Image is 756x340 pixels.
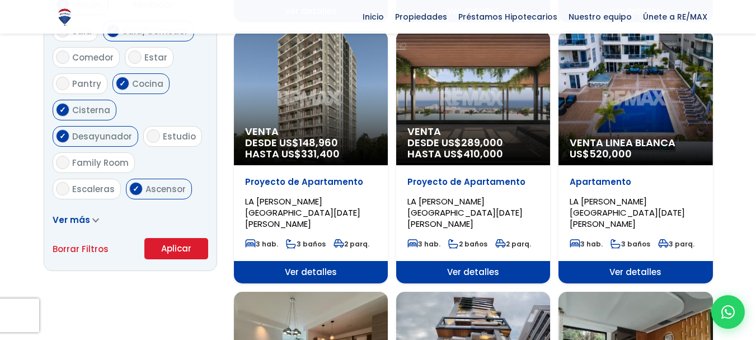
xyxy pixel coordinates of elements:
span: Inicio [357,8,389,25]
span: LA [PERSON_NAME][GEOGRAPHIC_DATA][DATE][PERSON_NAME] [407,195,523,230]
span: DESDE US$ [407,137,539,160]
span: Nuestro equipo [563,8,637,25]
span: Estar [144,52,167,63]
input: Cisterna [56,103,69,117]
span: Venta [407,126,539,137]
input: Estudio [147,129,160,143]
img: Logo de REMAX [55,7,74,27]
span: DESDE US$ [245,137,377,160]
span: LA [PERSON_NAME][GEOGRAPHIC_DATA][DATE][PERSON_NAME] [570,195,685,230]
span: 3 hab. [245,239,278,249]
p: Proyecto de Apartamento [407,176,539,188]
span: Préstamos Hipotecarios [453,8,563,25]
span: Ver detalles [558,261,712,283]
button: Aplicar [144,238,208,259]
span: Comedor [72,52,114,63]
a: Borrar Filtros [53,242,109,256]
span: Ver detalles [234,261,388,283]
span: 3 parq. [658,239,694,249]
span: 3 hab. [570,239,603,249]
span: Cocina [132,78,163,90]
span: 3 baños [611,239,650,249]
span: LA [PERSON_NAME][GEOGRAPHIC_DATA][DATE][PERSON_NAME] [245,195,360,230]
span: Cisterna [72,104,110,116]
span: Escaleras [72,183,115,195]
input: Cocina [116,77,129,90]
span: Propiedades [389,8,453,25]
a: Venta Linea Blanca US$520,000 Apartamento LA [PERSON_NAME][GEOGRAPHIC_DATA][DATE][PERSON_NAME] 3 ... [558,31,712,283]
a: Ver más [53,214,99,226]
span: 3 hab. [407,239,440,249]
span: Ascensor [145,183,186,195]
a: Venta DESDE US$289,000 HASTA US$410,000 Proyecto de Apartamento LA [PERSON_NAME][GEOGRAPHIC_DATA]... [396,31,550,283]
input: Pantry [56,77,69,90]
span: 520,000 [589,147,632,161]
input: Ascensor [129,182,143,195]
span: 2 baños [448,239,487,249]
input: Estar [128,50,142,64]
span: 289,000 [461,136,503,150]
span: 2 parq. [334,239,369,249]
span: 410,000 [463,147,503,161]
span: HASTA US$ [245,148,377,160]
p: Proyecto de Apartamento [245,176,377,188]
input: Family Room [56,156,69,169]
span: 2 parq. [495,239,531,249]
span: Venta [245,126,377,137]
a: Venta DESDE US$148,960 HASTA US$331,400 Proyecto de Apartamento LA [PERSON_NAME][GEOGRAPHIC_DATA]... [234,31,388,283]
span: Ver detalles [396,261,550,283]
span: Family Room [72,157,129,169]
span: HASTA US$ [407,148,539,160]
span: Desayunador [72,131,132,142]
span: Únete a RE/MAX [637,8,713,25]
span: 331,400 [301,147,340,161]
input: Escaleras [56,182,69,195]
span: Venta Linea Blanca [570,137,701,148]
span: 3 baños [286,239,326,249]
span: Ver más [53,214,90,226]
input: Desayunador [56,129,69,143]
span: US$ [570,147,632,161]
input: Comedor [56,50,69,64]
span: 148,960 [299,136,338,150]
p: Apartamento [570,176,701,188]
span: Estudio [163,131,196,142]
span: Pantry [72,78,101,90]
